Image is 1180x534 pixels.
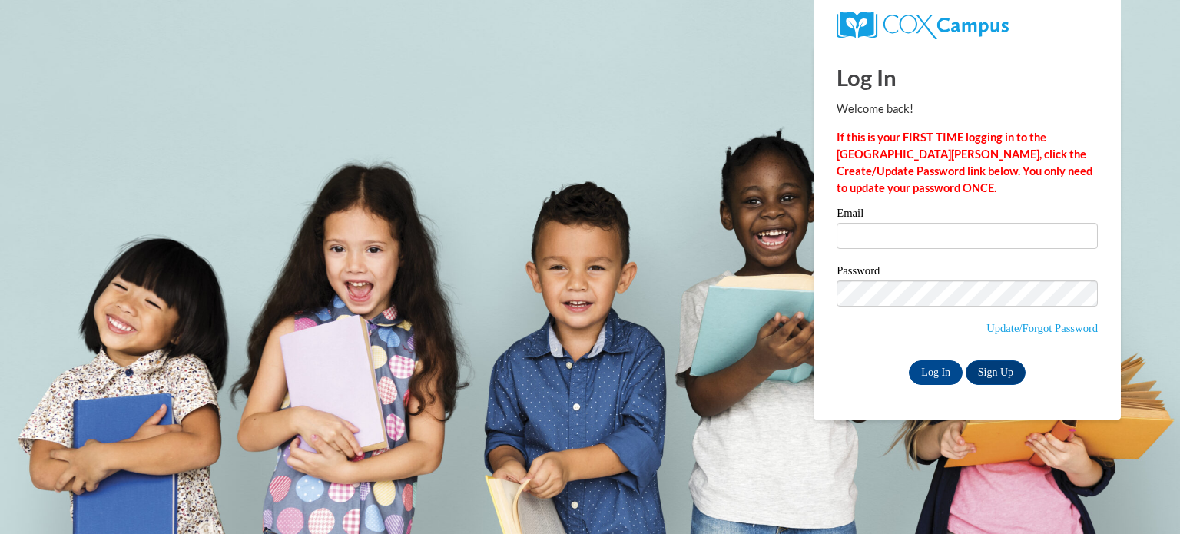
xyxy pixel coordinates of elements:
[837,12,1098,39] a: COX Campus
[966,360,1026,385] a: Sign Up
[837,265,1098,280] label: Password
[909,360,963,385] input: Log In
[837,207,1098,223] label: Email
[837,12,1009,39] img: COX Campus
[986,322,1098,334] a: Update/Forgot Password
[837,61,1098,93] h1: Log In
[837,131,1092,194] strong: If this is your FIRST TIME logging in to the [GEOGRAPHIC_DATA][PERSON_NAME], click the Create/Upd...
[837,101,1098,118] p: Welcome back!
